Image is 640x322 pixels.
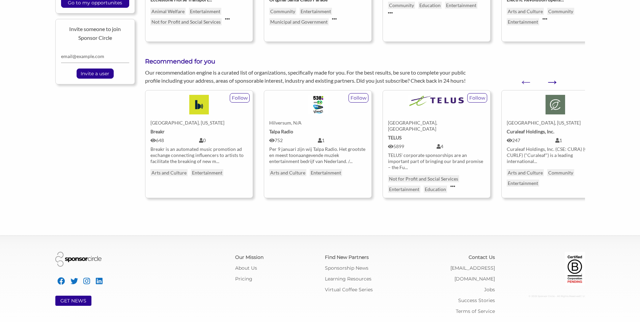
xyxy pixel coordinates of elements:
[388,186,420,193] p: Entertainment
[269,137,318,143] div: 752
[325,276,371,282] a: Learning Resources
[546,95,565,114] img: Curaleaf Logo
[484,287,495,293] a: Jobs
[150,169,188,176] a: Arts and Culture
[507,120,604,126] div: [GEOGRAPHIC_DATA], [US_STATE]
[199,137,248,143] div: 0
[418,2,442,9] p: Education
[445,2,477,9] p: Entertainment
[150,120,248,126] div: [GEOGRAPHIC_DATA], [US_STATE]
[450,265,495,282] a: [EMAIL_ADDRESS][DOMAIN_NAME]
[55,252,102,266] img: Sponsor Circle Logo
[507,137,555,143] div: 247
[235,265,257,271] a: About Us
[300,8,332,15] p: Entertainment
[565,252,585,286] img: Certified Corporation Pending Logo
[60,298,86,304] a: GET NEWS
[456,308,495,314] a: Terms of Service
[545,75,552,82] button: Next
[388,2,415,9] p: Community
[150,146,248,164] div: Breakr is an automated music promotion ad exchange connecting influencers to artists to facilitat...
[189,8,221,15] a: Entertainment
[555,137,604,143] div: 1
[145,57,585,66] h3: Recommended for you
[189,95,209,114] img: Music Breakr Logo
[388,152,485,170] div: TELUS' corporate sponsorships are an important part of bringing our brand promise – the Fu...
[468,93,487,102] p: Follow
[388,175,459,182] p: Not for Profit and Social Services
[507,146,604,164] div: Curaleaf Holdings, Inc. (CSE: CURA) (OTCQX: CURLF) ("Curaleaf") is a leading international...
[61,50,130,63] input: email@example.com
[547,8,574,15] p: Community
[310,169,342,176] p: Entertainment
[458,297,495,303] a: Success Stories
[408,95,465,107] img: TELUS Communications Company Logo
[318,137,366,143] div: 1
[230,93,249,102] p: Follow
[150,129,165,134] strong: Breakr
[269,146,366,164] div: Per 9 januari zijn wij Talpa Radio. Het grootste en meest toonaangevende muziek entertainment bed...
[547,169,574,176] p: Community
[424,186,447,193] p: Education
[388,143,437,150] div: 5899
[325,265,368,271] a: Sponsorship News
[269,18,329,25] p: Municipal and Government
[77,69,113,78] input: Invite a user
[235,254,263,260] a: Our Mission
[519,75,526,82] button: Previous
[507,169,544,176] p: Arts and Culture
[507,8,544,15] p: Arts and Culture
[150,18,222,25] a: Not for Profit and Social Services
[469,254,495,260] a: Contact Us
[308,95,328,114] img: 538, Radio 10, Sky Radio, Radio Veronica groep Logo
[61,25,130,42] p: Invite someone to join Sponsor Circle
[507,180,539,187] p: Entertainment
[269,8,296,15] p: Community
[269,129,293,134] strong: Talpa Radio
[388,120,485,132] div: [GEOGRAPHIC_DATA], [GEOGRAPHIC_DATA]
[505,291,585,302] div: © 2025 Sponsor Circle - All Rights Reserved
[150,90,248,164] a: Music Breakr Logo[GEOGRAPHIC_DATA], [US_STATE]Breakr6480Breakr is an automated music promotion ad...
[325,254,369,260] a: Find New Partners
[235,276,252,282] a: Pricing
[325,287,373,293] a: Virtual Coffee Series
[388,135,401,140] strong: TELUS
[150,137,199,143] div: 648
[140,69,477,85] div: Our recommendation engine is a curated list of organizations, specifically made for you. For the ...
[269,120,366,126] div: Hilversum, N/A
[580,295,585,298] span: C: U:
[507,18,539,25] p: Entertainment
[349,93,368,102] p: Follow
[269,169,306,176] p: Arts and Culture
[507,129,554,134] strong: Curaleaf Holdings, Inc.
[437,143,485,150] div: 4
[150,8,186,15] a: Animal Welfare
[191,169,223,176] a: Entertainment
